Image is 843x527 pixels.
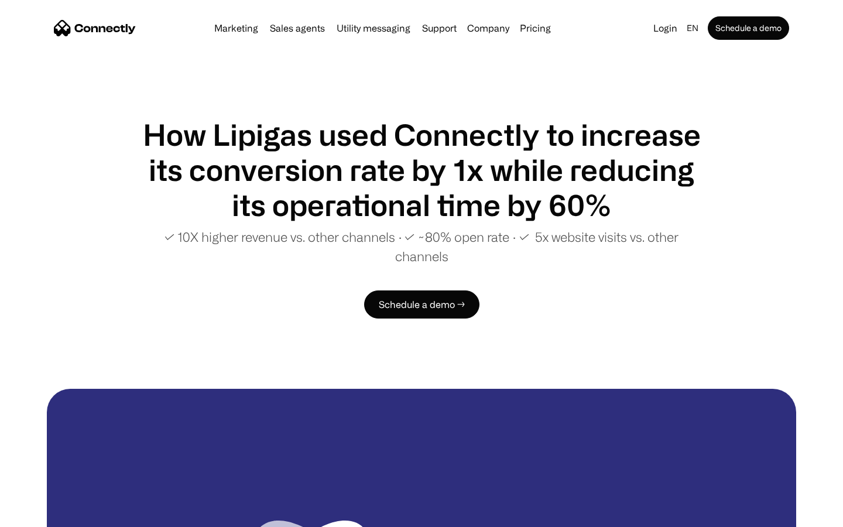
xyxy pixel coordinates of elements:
a: Pricing [515,23,556,33]
h1: How Lipigas used Connectly to increase its conversion rate by 1x while reducing its operational t... [140,117,702,223]
a: Schedule a demo → [364,290,479,319]
p: ✓ 10X higher revenue vs. other channels ∙ ✓ ~80% open rate ∙ ✓ 5x website visits vs. other channels [140,227,702,266]
a: Schedule a demo [708,16,789,40]
a: Marketing [210,23,263,33]
a: Support [417,23,461,33]
a: Utility messaging [332,23,415,33]
div: Company [467,20,509,36]
aside: Language selected: English [12,505,70,523]
a: Sales agents [265,23,330,33]
a: Login [649,20,682,36]
div: en [687,20,698,36]
ul: Language list [23,507,70,523]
